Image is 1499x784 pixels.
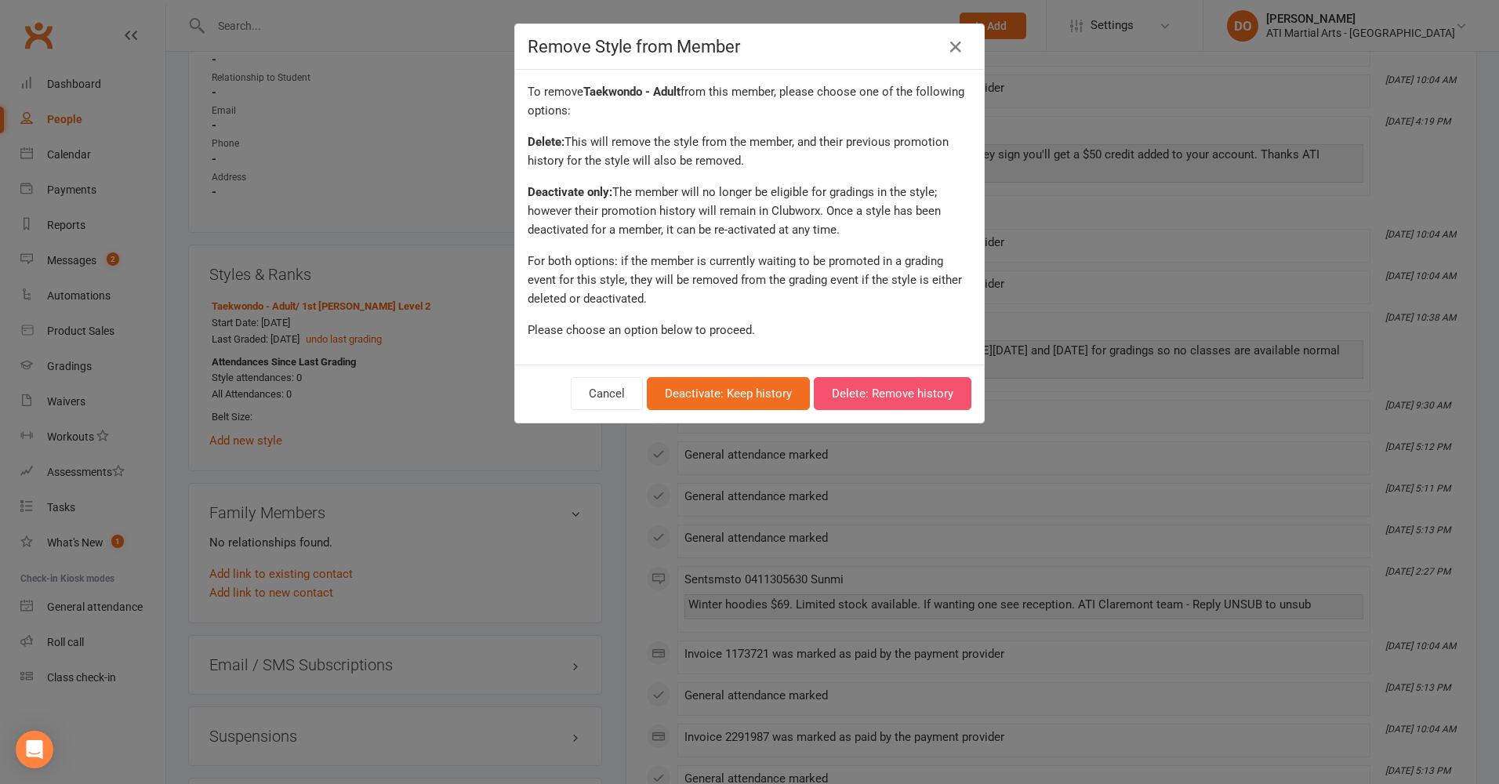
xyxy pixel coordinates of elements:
div: The member will no longer be eligible for gradings in the style; however their promotion history ... [528,183,971,239]
div: Please choose an option below to proceed. [528,321,971,339]
button: Deactivate: Keep history [647,377,810,410]
strong: Deactivate only: [528,185,612,199]
a: Close [943,34,968,60]
div: To remove from this member, please choose one of the following options: [528,82,971,120]
button: Cancel [571,377,643,410]
strong: Taekwondo - Adult [583,85,681,99]
strong: Delete: [528,135,564,149]
div: Open Intercom Messenger [16,731,53,768]
div: This will remove the style from the member, and their previous promotion history for the style wi... [528,132,971,170]
h4: Remove Style from Member [528,37,971,56]
div: For both options: if the member is currently waiting to be promoted in a grading event for this s... [528,252,971,308]
button: Delete: Remove history [814,377,971,410]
